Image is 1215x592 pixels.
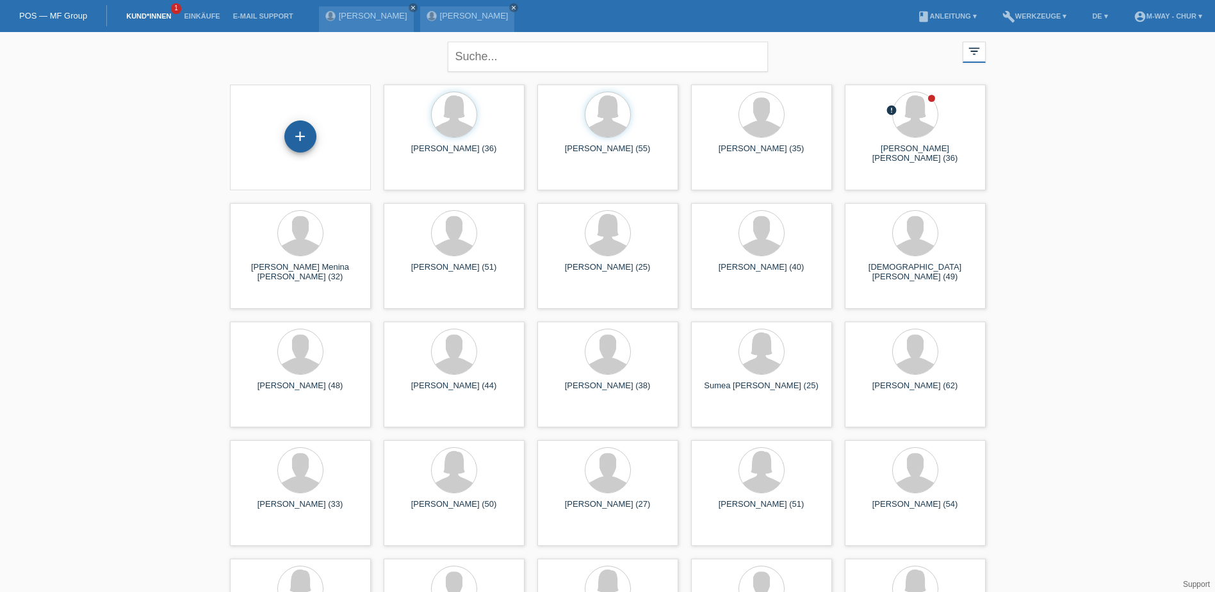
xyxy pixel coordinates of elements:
[1134,10,1146,23] i: account_circle
[394,499,514,520] div: [PERSON_NAME] (50)
[394,144,514,164] div: [PERSON_NAME] (36)
[240,381,361,401] div: [PERSON_NAME] (48)
[410,4,416,11] i: close
[548,499,668,520] div: [PERSON_NAME] (27)
[448,42,768,72] input: Suche...
[177,12,226,20] a: Einkäufe
[240,499,361,520] div: [PERSON_NAME] (33)
[440,11,509,21] a: [PERSON_NAME]
[855,499,975,520] div: [PERSON_NAME] (54)
[548,262,668,283] div: [PERSON_NAME] (25)
[701,262,822,283] div: [PERSON_NAME] (40)
[996,12,1073,20] a: buildWerkzeuge ▾
[886,104,897,118] div: Unbestätigt, in Bearbeitung
[240,262,361,283] div: [PERSON_NAME] Menina [PERSON_NAME] (32)
[120,12,177,20] a: Kund*innen
[701,499,822,520] div: [PERSON_NAME] (51)
[510,4,517,11] i: close
[548,144,668,164] div: [PERSON_NAME] (55)
[509,3,518,12] a: close
[855,144,975,164] div: [PERSON_NAME] [PERSON_NAME] (36)
[701,144,822,164] div: [PERSON_NAME] (35)
[911,12,983,20] a: bookAnleitung ▾
[171,3,181,14] span: 1
[339,11,407,21] a: [PERSON_NAME]
[394,381,514,401] div: [PERSON_NAME] (44)
[394,262,514,283] div: [PERSON_NAME] (51)
[1183,580,1210,589] a: Support
[855,262,975,283] div: [DEMOGRAPHIC_DATA][PERSON_NAME] (49)
[19,11,87,21] a: POS — MF Group
[917,10,930,23] i: book
[886,104,897,116] i: error
[855,381,975,401] div: [PERSON_NAME] (62)
[1002,10,1015,23] i: build
[548,381,668,401] div: [PERSON_NAME] (38)
[1086,12,1114,20] a: DE ▾
[1127,12,1209,20] a: account_circlem-way - Chur ▾
[409,3,418,12] a: close
[227,12,300,20] a: E-Mail Support
[285,126,316,147] div: Kund*in hinzufügen
[701,381,822,401] div: Sumea [PERSON_NAME] (25)
[967,44,981,58] i: filter_list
